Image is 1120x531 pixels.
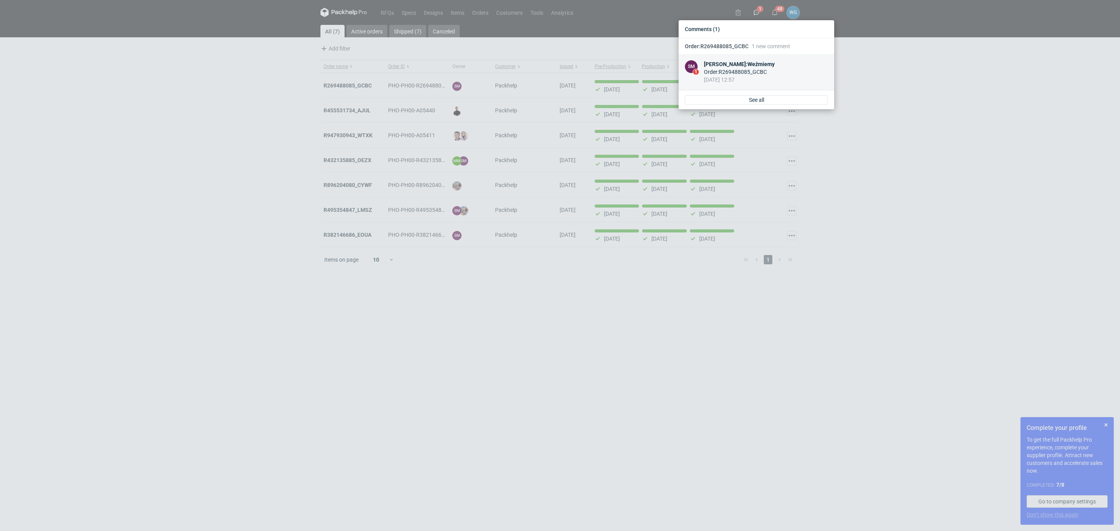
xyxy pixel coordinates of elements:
[704,68,775,76] div: Order : R269488085_GCBC
[685,95,828,105] a: See all
[685,60,698,73] figcaption: SM
[682,23,831,35] div: Comments (1)
[704,76,775,84] div: [DATE] 12:57
[704,60,775,68] div: [PERSON_NAME] : Weźmiemy
[685,60,698,73] div: Sebastian Markut
[679,54,834,90] a: SM1[PERSON_NAME]:WeźmiemyOrder:R269488085_GCBC[DATE] 12:57
[679,38,834,54] button: Order:R269488085_GCBC1 new comment
[685,43,749,49] span: Order : R269488085_GCBC
[752,43,790,49] span: 1 new comment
